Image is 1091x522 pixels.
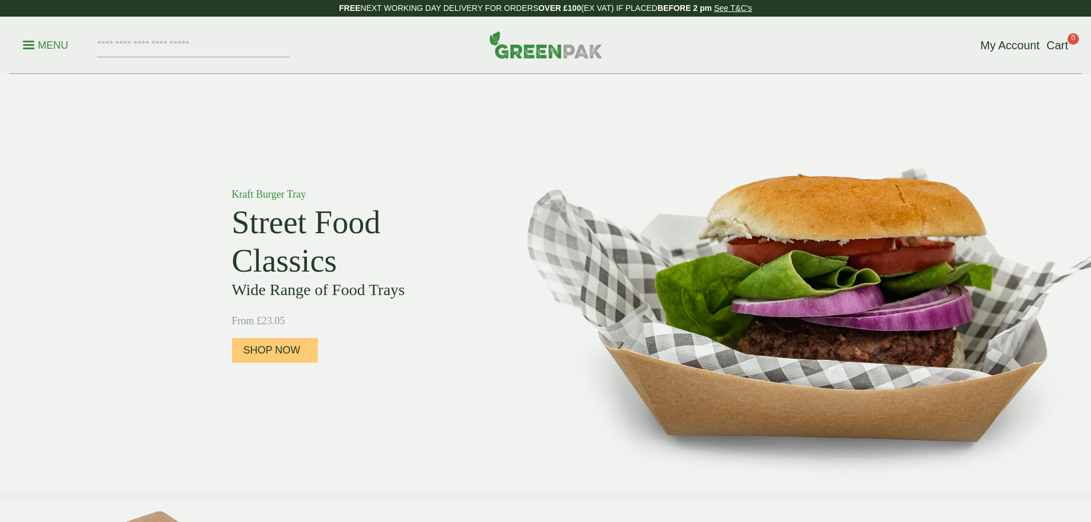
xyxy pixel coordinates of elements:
[489,31,602,58] img: GreenPak Supplies
[491,74,1091,491] img: Street Food Classics
[339,3,360,13] strong: FREE
[657,3,712,13] strong: BEFORE 2 pm
[980,39,1039,52] span: My Account
[538,3,581,13] strong: OVER £100
[232,315,285,327] span: From £23.05
[23,38,68,52] p: Menu
[1046,39,1068,52] span: Cart
[980,37,1039,54] a: My Account
[232,280,490,300] h3: Wide Range of Food Trays
[714,3,752,13] a: See T&C's
[23,38,68,50] a: Menu
[232,338,318,363] a: Shop Now
[243,344,301,357] span: Shop Now
[1046,37,1068,54] a: Cart 0
[232,203,490,280] h2: Street Food Classics
[1068,33,1079,45] span: 0
[232,187,490,202] p: Kraft Burger Tray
